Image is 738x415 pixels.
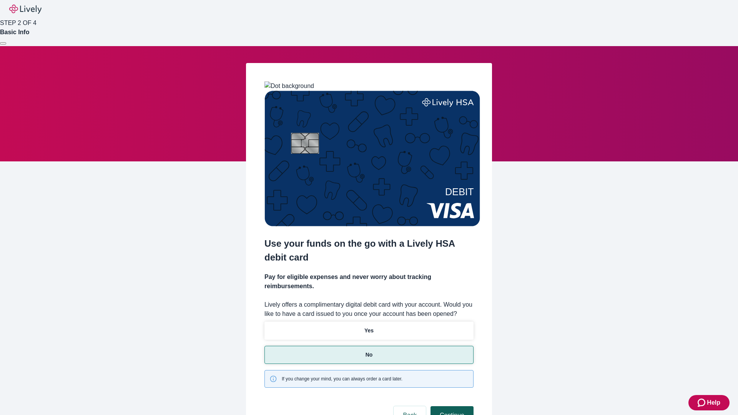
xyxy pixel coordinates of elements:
img: Dot background [264,81,314,91]
span: Help [707,398,720,407]
button: No [264,346,474,364]
label: Lively offers a complimentary digital debit card with your account. Would you like to have a card... [264,300,474,319]
img: Lively [9,5,42,14]
span: If you change your mind, you can always order a card later. [282,375,402,382]
svg: Zendesk support icon [698,398,707,407]
h4: Pay for eligible expenses and never worry about tracking reimbursements. [264,272,474,291]
h2: Use your funds on the go with a Lively HSA debit card [264,237,474,264]
button: Zendesk support iconHelp [688,395,730,410]
p: No [366,351,373,359]
p: Yes [364,327,374,335]
img: Debit card [264,91,480,226]
button: Yes [264,322,474,340]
